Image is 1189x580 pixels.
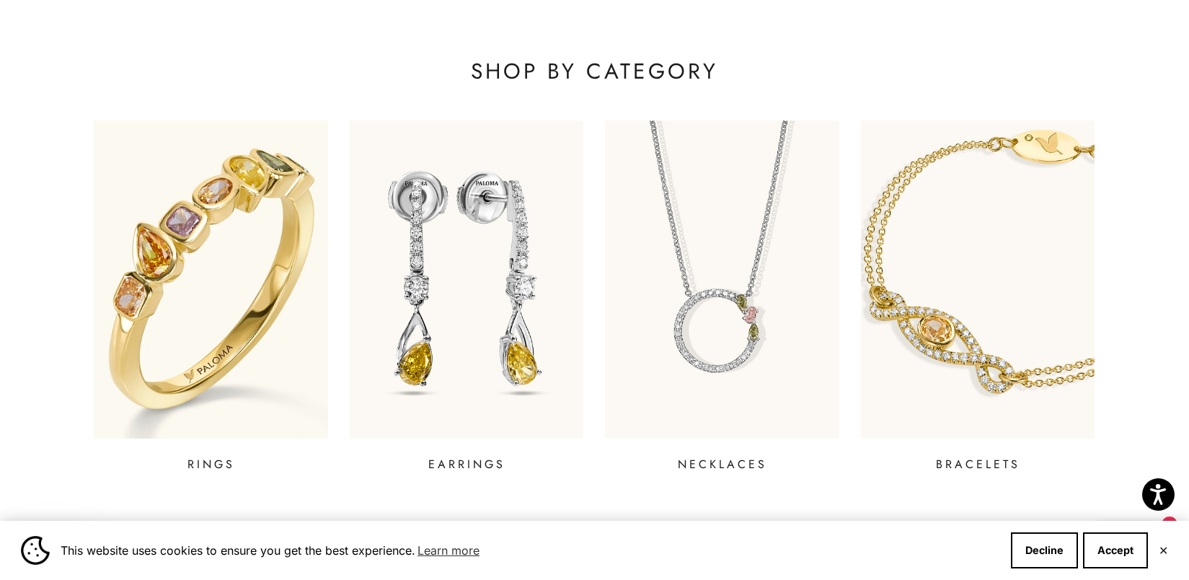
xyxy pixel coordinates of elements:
[605,120,839,473] a: NECKLACES
[861,120,1095,473] a: BRACELETS
[1011,532,1078,568] button: Decline
[61,540,999,561] span: This website uses cookies to ensure you get the best experience.
[187,456,235,473] p: RINGS
[21,536,50,565] img: Cookie banner
[1083,532,1148,568] button: Accept
[428,456,505,473] p: EARRINGS
[678,456,767,473] p: NECKLACES
[1159,546,1168,555] button: Close
[936,456,1020,473] p: BRACELETS
[94,120,328,473] a: RINGS
[415,540,482,561] a: Learn more
[94,57,1095,86] p: SHOP BY CATEGORY
[350,120,584,473] a: EARRINGS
